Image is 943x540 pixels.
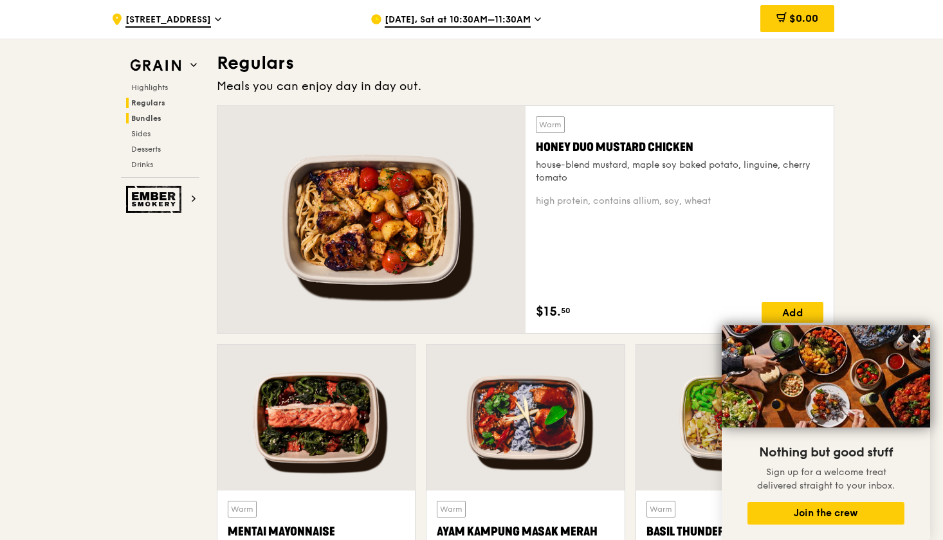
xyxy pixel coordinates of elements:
div: Warm [228,501,257,517]
div: Meals you can enjoy day in day out. [217,77,834,95]
span: $15. [536,302,561,321]
button: Join the crew [747,502,904,525]
span: $0.00 [789,12,818,24]
span: Highlights [131,83,168,92]
span: 50 [561,305,571,316]
span: Regulars [131,98,165,107]
span: [DATE], Sat at 10:30AM–11:30AM [385,14,531,28]
span: Sides [131,129,151,138]
img: Ember Smokery web logo [126,186,185,213]
span: Nothing but good stuff [759,445,893,460]
span: Sign up for a welcome treat delivered straight to your inbox. [757,467,895,491]
div: Honey Duo Mustard Chicken [536,138,823,156]
button: Close [906,328,927,349]
h3: Regulars [217,51,834,75]
div: high protein, contains allium, soy, wheat [536,195,823,208]
span: Bundles [131,114,161,123]
span: Drinks [131,160,153,169]
div: house-blend mustard, maple soy baked potato, linguine, cherry tomato [536,159,823,184]
div: Warm [437,501,466,517]
img: Grain web logo [126,54,185,77]
span: [STREET_ADDRESS] [125,14,211,28]
div: Add [762,302,823,323]
div: Warm [536,116,565,133]
span: Desserts [131,145,161,154]
img: DSC07876-Edit02-Large.jpeg [722,325,930,428]
div: Warm [646,501,675,517]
